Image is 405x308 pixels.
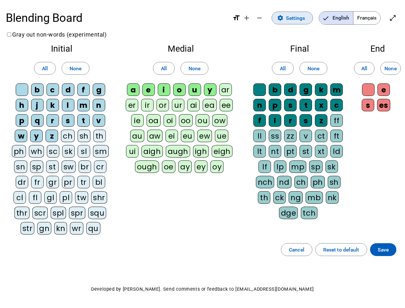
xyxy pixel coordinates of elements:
div: aw [147,130,163,142]
h2: End [361,45,393,53]
div: cl [13,191,26,204]
div: sl [78,145,90,158]
div: br [79,160,91,173]
div: tch [301,207,317,219]
button: None [62,62,89,75]
div: f [77,83,90,96]
div: p [16,114,28,127]
div: ir [141,99,154,111]
div: r [284,114,297,127]
div: th [258,191,270,204]
div: gr [46,176,59,188]
span: None [189,64,200,73]
div: oo [179,114,193,127]
div: r [46,114,59,127]
div: lp [274,160,286,173]
div: e [377,83,390,96]
div: j [31,99,44,111]
div: sh [78,130,90,142]
span: Français [353,12,380,24]
div: o [173,83,186,96]
div: spr [69,207,85,219]
div: ld [330,145,343,158]
div: mp [289,160,306,173]
div: y [30,130,43,142]
div: sp [309,160,322,173]
div: e [142,83,155,96]
mat-icon: add [243,14,250,22]
div: cr [94,160,106,173]
div: ai [187,99,200,111]
div: mb [306,191,323,204]
button: Settings [272,12,313,24]
button: None [300,62,327,75]
div: n [253,99,266,111]
div: c [330,99,343,111]
div: s [284,99,297,111]
h1: Blending Board [6,6,227,30]
button: None [380,62,401,75]
div: kn [54,222,67,235]
mat-icon: remove [256,14,263,22]
div: es [377,99,390,111]
span: Cancel [289,245,304,254]
input: Gray out non-words (experimental) [7,32,11,37]
span: All [42,64,48,73]
div: spl [51,207,66,219]
div: sk [325,160,338,173]
div: nk [326,191,339,204]
div: squ [88,207,106,219]
div: g [93,83,105,96]
div: a [127,83,139,96]
div: ss [269,130,281,142]
div: scr [32,207,48,219]
div: eu [181,130,194,142]
div: aigh [141,145,163,158]
div: ch [294,176,308,188]
div: l [269,114,281,127]
div: dge [279,207,298,219]
div: ui [126,145,139,158]
div: ie [131,114,144,127]
button: None [181,62,208,75]
div: nch [256,176,274,188]
h2: Medial [123,45,238,53]
div: ph [12,145,26,158]
div: th [93,130,106,142]
div: bl [93,176,105,188]
div: thr [14,207,30,219]
div: ar [219,83,232,96]
div: l [62,99,74,111]
div: ff [330,114,343,127]
div: wr [70,222,83,235]
div: ea [203,99,216,111]
div: h [16,99,28,111]
div: lt [253,145,266,158]
div: ch [61,130,74,142]
div: augh [166,145,190,158]
div: ew [197,130,212,142]
button: All [153,62,175,75]
mat-icon: open_in_full [389,14,397,22]
div: tw [75,191,88,204]
div: zz [284,130,297,142]
span: Save [378,245,389,254]
span: None [308,64,319,73]
div: gn [37,222,51,235]
div: eigh [212,145,232,158]
span: Reset to default [323,245,359,254]
button: Reset to default [315,243,367,256]
div: wh [29,145,44,158]
div: dr [16,176,28,188]
div: pr [62,176,74,188]
div: v [93,114,105,127]
div: sn [14,160,27,173]
div: lf [258,160,271,173]
div: ck [273,191,286,204]
div: c [46,83,59,96]
div: igh [193,145,209,158]
div: xt [315,145,327,158]
div: gl [44,191,57,204]
div: ct [315,130,327,142]
div: z [46,130,58,142]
